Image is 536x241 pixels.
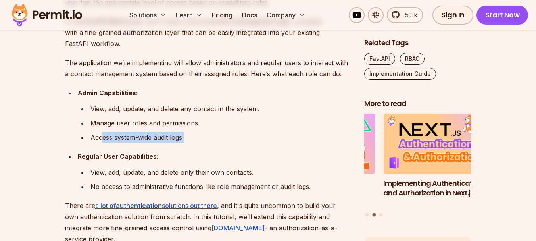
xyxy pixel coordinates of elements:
p: In this guide, we’ll create a secure , complete with a fine-grained authorization layer that can ... [65,16,352,49]
button: Company [263,7,308,23]
a: Sign In [432,6,473,25]
div: : [78,151,352,162]
button: Learn [173,7,206,23]
img: Implementing Authentication and Authorization in Next.js [383,114,490,174]
a: a lot ofauthenticationsolutions out there [95,202,217,210]
a: Implementation Guide [364,68,436,80]
div: Posts [364,114,471,218]
span: 5.3k [400,10,417,20]
a: Pricing [209,7,236,23]
a: FastAPI [364,53,395,65]
h2: More to read [364,99,471,109]
div: View, add, update, and delete only their own contacts. [90,167,352,178]
a: Docs [239,7,260,23]
button: Go to slide 2 [372,213,376,216]
a: RBAC [400,53,425,65]
button: Solutions [126,7,169,23]
button: Go to slide 1 [365,213,369,216]
a: 5.3k [387,7,423,23]
h3: Implementing Multi-Tenant RBAC in Nuxt.js [268,178,375,198]
div: : [78,87,352,98]
strong: Regular User Capabilities [78,152,157,160]
div: Access system-wide audit logs. [90,132,352,143]
li: 1 of 3 [268,114,375,208]
a: Implementing Authentication and Authorization in Next.jsImplementing Authentication and Authoriza... [383,114,490,208]
a: Start Now [476,6,528,25]
p: The application we’re implementing will allow administrators and regular users to interact with a... [65,57,352,79]
strong: authentication [116,202,162,210]
button: Go to slide 3 [379,213,382,216]
div: Manage user roles and permissions. [90,118,352,129]
a: [DOMAIN_NAME] [211,224,265,232]
h2: Related Tags [364,38,471,48]
li: 2 of 3 [383,114,490,208]
strong: Admin Capabilities [78,89,136,97]
img: Permit logo [8,2,86,29]
div: View, add, update, and delete any contact in the system. [90,103,352,114]
div: No access to administrative functions like role management or audit logs. [90,181,352,192]
h3: Implementing Authentication and Authorization in Next.js [383,178,490,198]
